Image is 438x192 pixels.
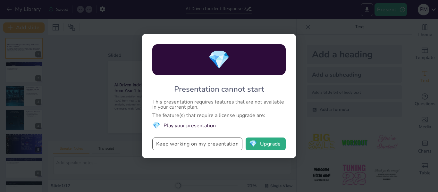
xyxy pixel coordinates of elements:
button: diamondUpgrade [246,138,286,150]
div: This presentation requires features that are not available in your current plan. [152,99,286,110]
span: diamond [208,47,230,72]
button: Keep working on my presentation [152,138,242,150]
span: diamond [249,141,257,147]
li: Play your presentation [152,121,286,130]
div: Presentation cannot start [174,84,264,94]
div: The feature(s) that require a license upgrade are: [152,113,286,118]
span: diamond [152,121,160,130]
